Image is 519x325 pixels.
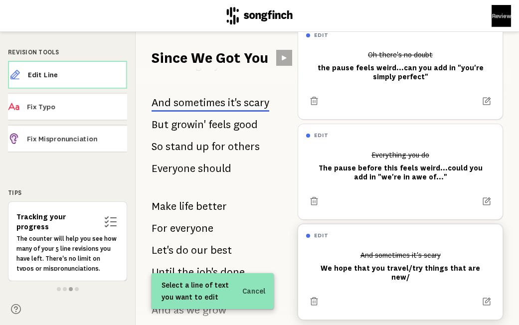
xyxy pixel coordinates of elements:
[152,262,175,282] span: Until
[16,212,99,232] h6: Tracking your progress
[191,240,208,260] span: our
[28,70,126,80] span: Edit Line
[152,115,169,135] span: But
[179,196,193,216] span: life
[162,279,232,303] span: Select a line of text you want to edit
[208,115,231,135] span: feels
[244,97,269,109] span: scary
[314,232,328,239] h6: edit
[210,240,232,260] span: best
[27,102,127,112] span: Fix Typo
[228,97,241,109] span: it's
[8,61,127,89] button: Edit Line
[186,300,200,320] span: we
[242,282,266,300] button: Cancel
[233,115,258,135] span: good
[176,240,188,260] span: do
[8,93,127,121] button: Fix Typo
[173,300,184,320] span: as
[27,134,127,144] span: Fix Mispronunciation
[8,125,127,153] button: Fix Mispronunciation
[152,196,176,216] span: Make
[170,218,213,238] span: everyone
[152,218,168,238] span: For
[152,159,195,178] span: Everyone
[211,137,225,157] span: for
[314,132,328,139] h6: edit
[173,97,225,109] span: sometimes
[152,137,163,157] span: So
[196,262,218,282] span: job's
[152,97,171,109] span: And
[152,48,268,68] h1: Since We Got You
[196,137,209,157] span: up
[152,240,173,260] span: Let's
[196,196,227,216] span: better
[166,137,193,157] span: stand
[152,300,171,320] span: And
[8,188,127,197] div: Tips
[8,48,127,57] div: Revision Tools
[228,137,260,157] span: others
[492,5,511,27] button: Review
[314,32,328,38] h6: edit
[202,300,226,320] span: grow
[177,262,194,282] span: the
[16,234,119,274] p: The counter will help you see how many of your 5 line revisions you have left. There's no limit o...
[171,115,206,135] span: growin'
[198,159,231,178] span: should
[220,262,245,282] span: done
